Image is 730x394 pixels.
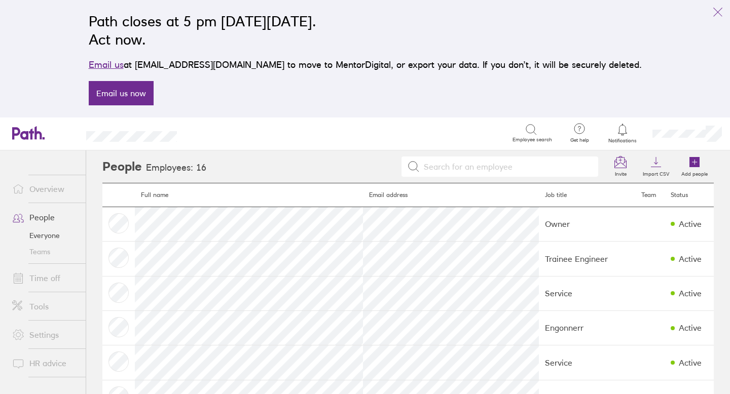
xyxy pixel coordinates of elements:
span: Get help [563,137,596,143]
div: Active [679,323,702,332]
a: Tools [4,296,86,317]
td: Service [539,345,635,380]
label: Import CSV [637,168,675,177]
h2: Path closes at 5 pm [DATE][DATE]. Act now. [89,12,642,49]
td: Service [539,276,635,310]
div: Active [679,219,702,228]
a: Time off [4,268,86,288]
th: Email address [363,183,539,207]
a: Email us now [89,81,154,105]
a: Everyone [4,227,86,244]
div: Search [204,128,230,137]
span: Notifications [606,138,639,144]
td: Trainee Engineer [539,242,635,276]
a: Email us [89,59,124,70]
a: Notifications [606,123,639,144]
h2: People [102,150,142,183]
label: Invite [609,168,633,177]
a: Add people [675,150,714,183]
td: Engonnerr [539,310,635,345]
div: Active [679,358,702,367]
input: Search for an employee [420,157,593,176]
p: at [EMAIL_ADDRESS][DOMAIN_NAME] to move to MentorDigital, or export your data. If you don’t, it w... [89,58,642,72]
th: Full name [135,183,363,207]
td: Owner [539,207,635,241]
th: Job title [539,183,635,207]
th: Status [665,183,714,207]
div: Active [679,254,702,263]
a: Settings [4,325,86,345]
a: Import CSV [637,150,675,183]
a: Invite [604,150,637,183]
span: Employee search [513,137,552,143]
a: People [4,207,86,227]
a: Overview [4,179,86,199]
a: Teams [4,244,86,260]
a: HR advice [4,353,86,373]
label: Add people [675,168,714,177]
h3: Employees: 16 [146,163,206,173]
th: Team [635,183,665,207]
div: Active [679,289,702,298]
